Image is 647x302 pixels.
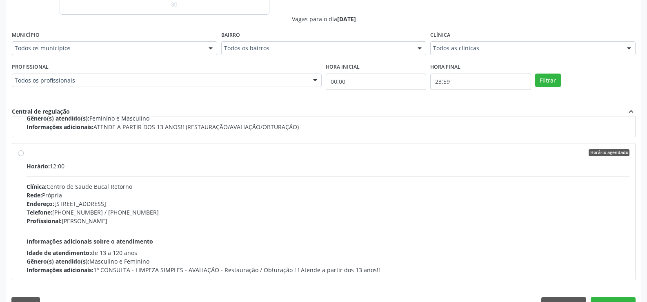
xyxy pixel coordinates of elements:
label: Hora inicial [326,61,360,74]
div: Vagas para o dia [12,15,636,23]
div: Própria [27,191,629,199]
span: Todos os profissionais [15,76,305,85]
div: [PERSON_NAME] [27,217,629,225]
div: 12:00 [27,162,629,170]
span: Informações adicionais: [27,266,93,274]
div: Central de regulação [12,107,70,116]
span: Todos os bairros [224,44,410,52]
span: Telefone: [27,208,52,216]
div: Feminino e Masculino [27,114,629,123]
div: [PHONE_NUMBER] / [PHONE_NUMBER] [27,208,629,217]
i: expand_less [627,107,636,116]
label: Município [12,29,40,42]
span: Profissional: [27,217,62,225]
div: Masculino e Feminino [27,257,629,266]
div: de 13 a 120 anos [27,248,629,257]
span: Todos os municípios [15,44,200,52]
label: Hora final [430,61,460,74]
span: [DATE] [337,15,356,23]
span: Informações adicionais: [27,123,93,131]
div: 1º CONSULTA - LIMPEZA SIMPLES - AVALIAÇÃO - Restauração / Obturação ! ! Atende a partir dos 13 an... [27,266,629,274]
label: Profissional [12,61,49,74]
label: Clínica [430,29,450,42]
input: Selecione o horário [430,74,531,90]
div: [STREET_ADDRESS] [27,199,629,208]
span: Horário: [27,162,50,170]
span: Todos as clínicas [433,44,619,52]
span: Endereço: [27,200,54,208]
span: Rede: [27,191,42,199]
span: Gênero(s) atendido(s): [27,257,89,265]
span: Horário agendado [589,149,629,157]
span: Informações adicionais sobre o atendimento [27,237,153,245]
label: Bairro [221,29,240,42]
span: Idade de atendimento: [27,249,91,257]
span: Clínica: [27,183,47,190]
span: Gênero(s) atendido(s): [27,114,89,122]
div: Centro de Saude Bucal Retorno [27,182,629,191]
input: Selecione o horário [326,74,426,90]
button: Filtrar [535,74,561,87]
div: ATENDE A PARTIR DOS 13 ANOS!! (RESTAURAÇÃO/AVALIAÇÃO/OBTURAÇÃO) [27,123,629,131]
